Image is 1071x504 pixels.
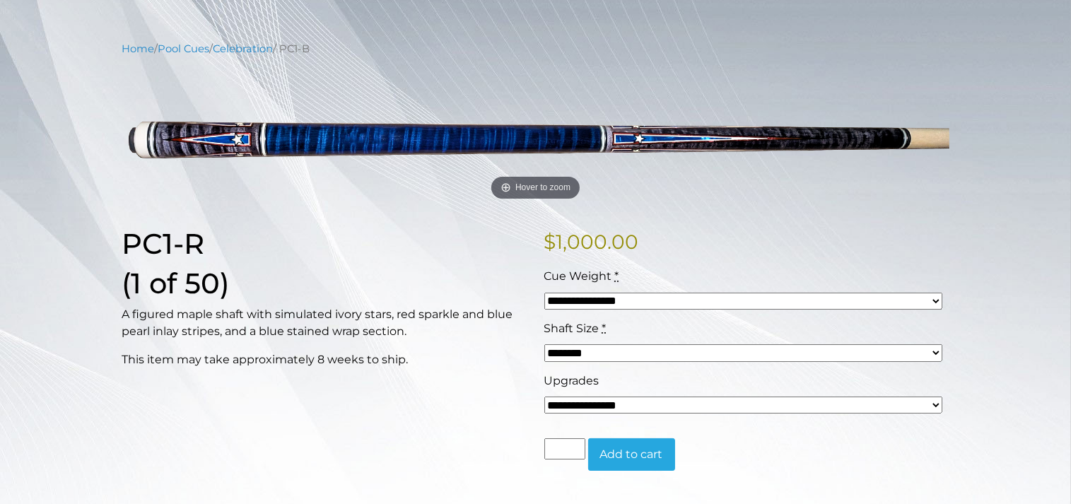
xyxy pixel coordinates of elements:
a: Celebration [213,42,274,55]
span: $ [544,230,556,254]
abbr: required [615,269,619,283]
abbr: required [602,322,607,335]
a: Home [122,42,155,55]
nav: Breadcrumb [122,41,949,57]
input: Product quantity [544,438,585,459]
button: Add to cart [588,438,675,471]
h1: PC1-R [122,227,527,261]
img: PC1-B.png [122,67,949,205]
a: Hover to zoom [122,67,949,205]
span: Upgrades [544,374,599,387]
span: Shaft Size [544,322,599,335]
p: This item may take approximately 8 weeks to ship. [122,351,527,368]
bdi: 1,000.00 [544,230,639,254]
span: Cue Weight [544,269,612,283]
a: Pool Cues [158,42,210,55]
p: A figured maple shaft with simulated ivory stars, red sparkle and blue pearl inlay stripes, and a... [122,306,527,340]
h1: (1 of 50) [122,266,527,300]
